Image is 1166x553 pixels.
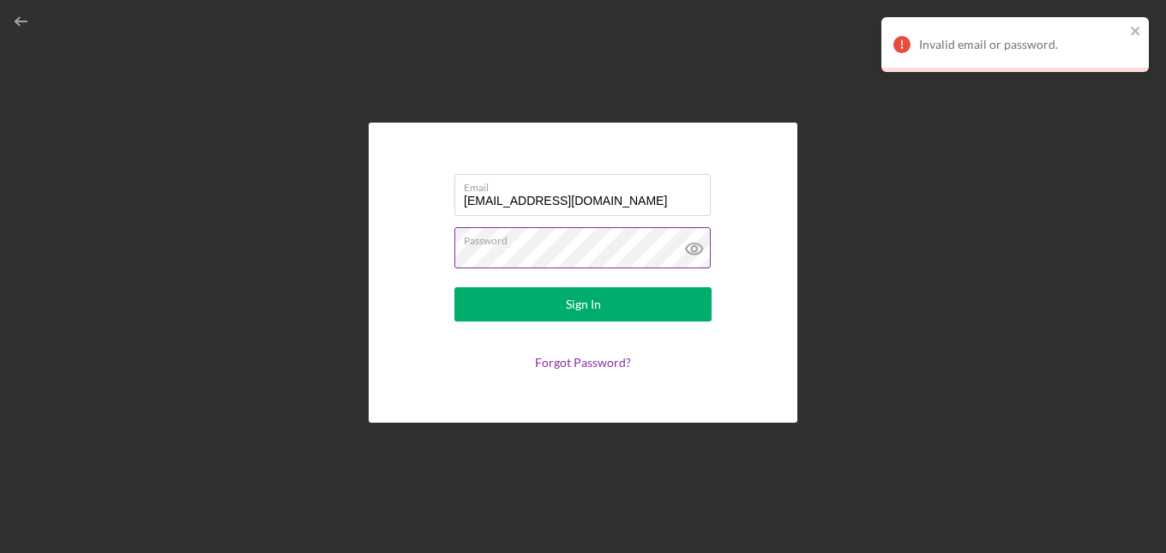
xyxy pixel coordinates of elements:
[464,228,711,247] label: Password
[919,38,1125,51] div: Invalid email or password.
[464,175,711,194] label: Email
[1130,24,1142,40] button: close
[535,355,631,370] a: Forgot Password?
[566,287,601,322] div: Sign In
[454,287,712,322] button: Sign In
